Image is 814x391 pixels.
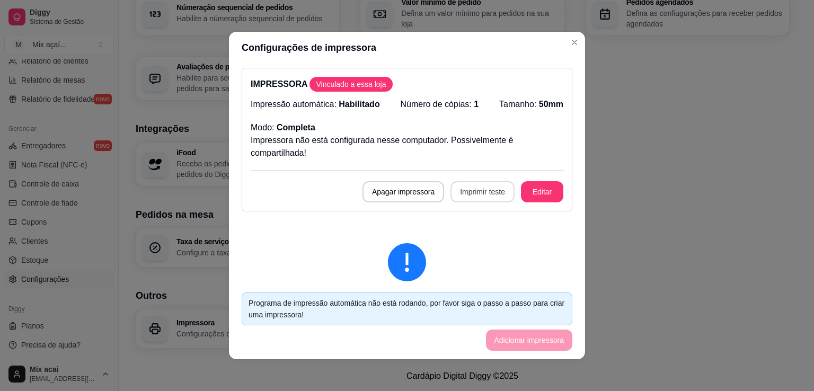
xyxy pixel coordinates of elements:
[312,79,390,90] span: Vinculado a essa loja
[401,98,479,111] p: Número de cópias:
[388,243,426,281] span: exclamation-circle
[251,134,563,159] p: Impressora não está configurada nesse computador. Possivelmente é compartilhada!
[249,297,565,321] div: Programa de impressão automática não está rodando, por favor siga o passo a passo para criar uma ...
[251,121,315,134] p: Modo:
[539,100,563,109] span: 50mm
[450,181,515,202] button: Imprimir teste
[521,181,563,202] button: Editar
[251,98,380,111] p: Impressão automática:
[474,100,479,109] span: 1
[362,181,444,202] button: Apagar impressora
[566,34,583,51] button: Close
[229,32,585,64] header: Configurações de impressora
[251,77,563,92] p: IMPRESSORA
[499,98,563,111] p: Tamanho:
[277,123,315,132] span: Completa
[339,100,379,109] span: Habilitado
